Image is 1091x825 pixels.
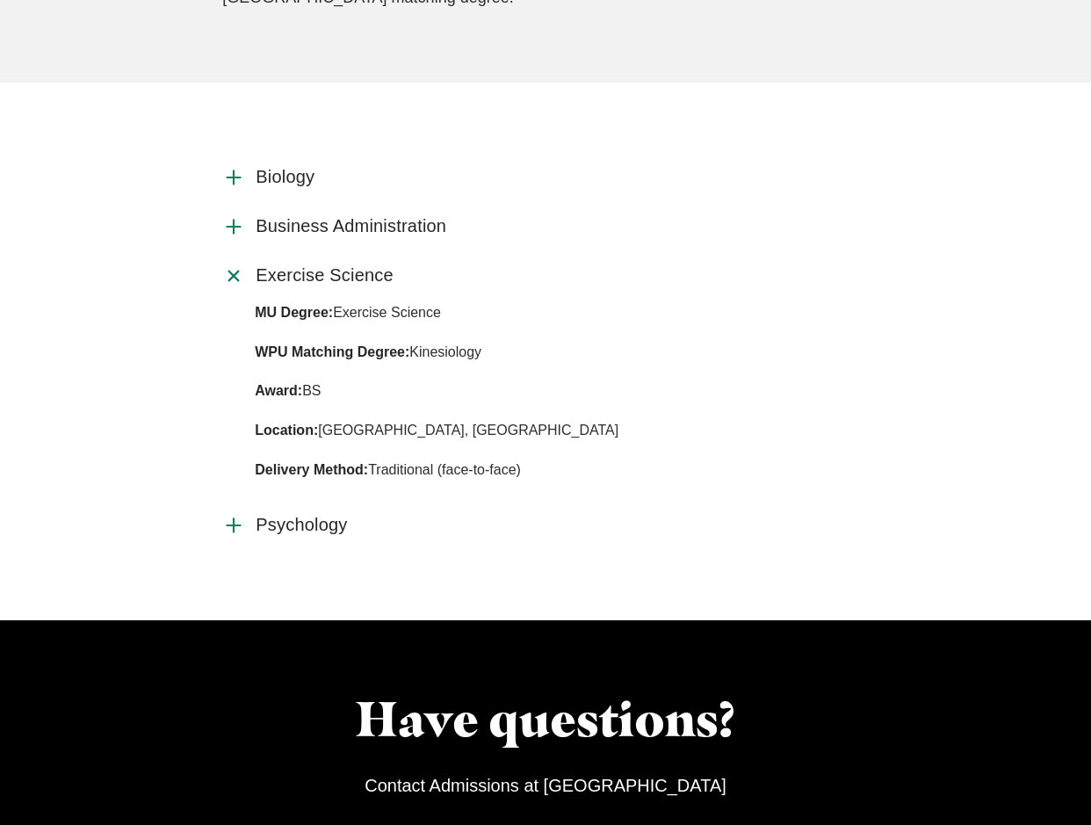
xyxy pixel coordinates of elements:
p: Exercise Science [255,300,869,326]
h6: Contact Admissions at [GEOGRAPHIC_DATA] [271,773,820,798]
p: Traditional (face-to-face) [255,458,869,483]
span: Exercise Science [256,264,394,286]
p: Kinesiology [255,340,869,365]
span: Psychology [256,514,347,536]
strong: MU Degree: [255,305,333,320]
h2: Have questions? [271,691,820,747]
span: Biology [256,166,314,188]
strong: Award: [255,383,302,398]
p: [GEOGRAPHIC_DATA], [GEOGRAPHIC_DATA] [255,418,869,444]
strong: Location: [255,423,318,438]
strong: Delivery Method: [255,462,368,477]
span: Business Administration [256,215,446,237]
strong: WPU Matching Degree: [255,344,409,359]
p: BS [255,379,869,404]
